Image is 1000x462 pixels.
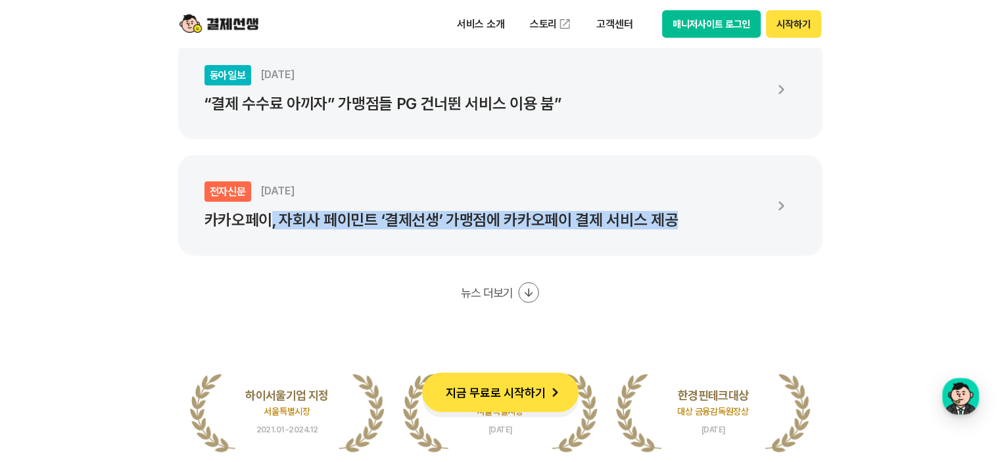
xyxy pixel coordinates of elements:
[448,12,514,35] p: 서비스 소개
[616,404,811,419] p: 대상 금융감독원장상
[120,342,136,352] span: 대화
[179,11,258,36] img: logo
[422,373,579,412] button: 지금 무료로 시작하기
[204,95,763,113] p: “결제 수수료 아끼자” 가맹점들 PG 건너뛴 서비스 이용 붐”
[403,426,598,434] span: [DATE]
[616,426,811,434] span: [DATE]
[203,341,219,352] span: 설정
[41,341,49,352] span: 홈
[204,65,251,85] div: 동아일보
[546,383,564,402] img: 화살표 아이콘
[766,10,821,37] button: 시작하기
[260,185,295,197] span: [DATE]
[87,321,170,354] a: 대화
[204,211,763,229] p: 카카오페이, 자회사 페이민트 ‘결제선생’ 가맹점에 카카오페이 결제 서비스 제공
[260,68,295,81] span: [DATE]
[521,11,581,37] a: 스토리
[766,74,796,104] img: 화살표 아이콘
[190,404,385,419] p: 서울특별시장
[170,321,252,354] a: 설정
[190,426,385,434] span: 2021.01~2024.12
[587,12,642,35] p: 고객센터
[4,321,87,354] a: 홈
[662,10,761,37] button: 매니저사이트 로그인
[190,388,385,404] p: 하이서울기업 지정
[461,282,538,303] button: 뉴스 더보기
[766,191,796,221] img: 화살표 아이콘
[616,388,811,404] p: 한경핀테크대상
[204,181,251,202] div: 전자신문
[558,17,571,30] img: 외부 도메인 오픈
